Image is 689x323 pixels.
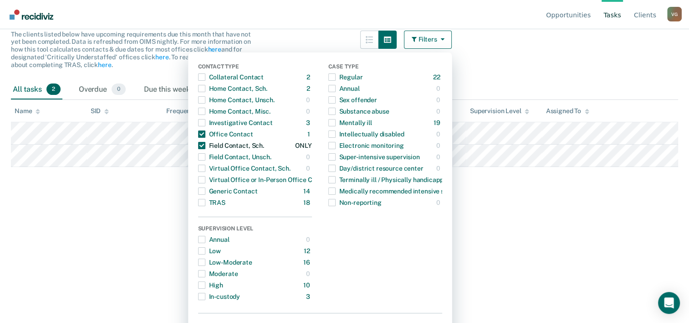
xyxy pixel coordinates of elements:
[198,278,223,292] div: High
[11,80,62,100] div: All tasks2
[142,80,211,100] div: Due this week0
[667,7,682,21] button: Profile dropdown button
[306,161,312,176] div: 0
[306,115,312,130] div: 3
[436,138,442,153] div: 0
[198,195,225,210] div: TRAS
[198,244,221,258] div: Low
[328,115,372,130] div: Mentally ill
[546,107,589,115] div: Assigned To
[328,63,442,72] div: Case Type
[658,292,680,314] div: Open Intercom Messenger
[198,184,258,198] div: Generic Contact
[328,184,475,198] div: Medically recommended intensive supervision
[306,104,312,119] div: 0
[198,104,270,119] div: Home Contact, Misc.
[306,232,312,247] div: 0
[667,7,682,21] div: V G
[470,107,530,115] div: Supervision Level
[328,104,389,119] div: Substance abuse
[198,70,264,84] div: Collateral Contact
[198,255,252,270] div: Low-Moderate
[15,107,40,115] div: Name
[328,81,360,96] div: Annual
[306,93,312,107] div: 0
[436,127,442,141] div: 0
[198,81,267,96] div: Home Contact, Sch.
[328,161,424,176] div: Day/district resource center
[198,161,291,176] div: Virtual Office Contact, Sch.
[198,266,238,281] div: Moderate
[328,150,420,164] div: Super-intensive supervision
[328,172,451,187] div: Terminally ill / Physically handicapped
[303,255,312,270] div: 16
[404,31,452,49] button: Filters
[295,138,311,153] div: ONLY
[198,172,332,187] div: Virtual Office or In-Person Office Contact
[303,278,312,292] div: 10
[198,232,230,247] div: Annual
[11,31,251,68] span: The clients listed below have upcoming requirements due this month that have not yet been complet...
[436,81,442,96] div: 0
[98,61,111,68] a: here
[198,225,312,234] div: Supervision Level
[436,161,442,176] div: 0
[306,81,312,96] div: 2
[198,63,312,72] div: Contact Type
[328,138,404,153] div: Electronic monitoring
[328,195,382,210] div: Non-reporting
[77,80,128,100] div: Overdue0
[436,195,442,210] div: 0
[166,107,198,115] div: Frequency
[434,115,442,130] div: 19
[303,195,312,210] div: 18
[306,150,312,164] div: 0
[306,266,312,281] div: 0
[306,70,312,84] div: 2
[198,115,273,130] div: Investigative Contact
[208,46,221,53] a: here
[436,150,442,164] div: 0
[10,10,53,20] img: Recidiviz
[198,150,271,164] div: Field Contact, Unsch.
[112,83,126,95] span: 0
[304,244,312,258] div: 12
[328,127,404,141] div: Intellectually disabled
[436,104,442,119] div: 0
[155,53,168,61] a: here
[198,289,240,304] div: In-custody
[303,184,312,198] div: 14
[198,138,264,153] div: Field Contact, Sch.
[91,107,109,115] div: SID
[306,289,312,304] div: 3
[46,83,61,95] span: 2
[198,127,253,141] div: Office Contact
[436,93,442,107] div: 0
[328,93,377,107] div: Sex offender
[433,70,442,84] div: 22
[328,70,363,84] div: Regular
[198,93,275,107] div: Home Contact, Unsch.
[307,127,312,141] div: 1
